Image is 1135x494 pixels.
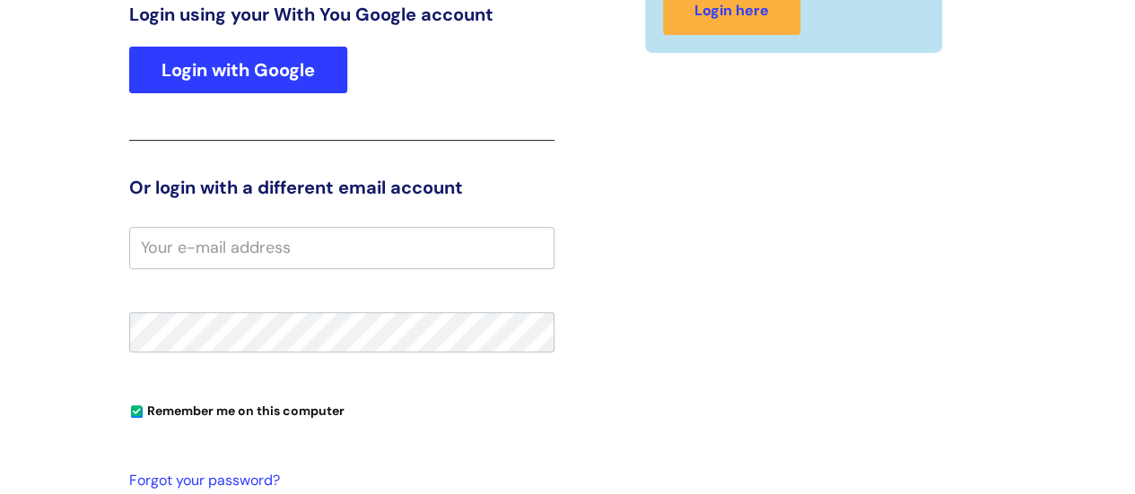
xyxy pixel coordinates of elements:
input: Remember me on this computer [131,406,143,418]
h3: Login using your With You Google account [129,4,554,25]
a: Forgot your password? [129,468,546,494]
label: Remember me on this computer [129,399,345,419]
a: Login with Google [129,47,347,93]
input: Your e-mail address [129,227,554,268]
h3: Or login with a different email account [129,177,554,198]
div: You can uncheck this option if you're logging in from a shared device [129,395,554,424]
